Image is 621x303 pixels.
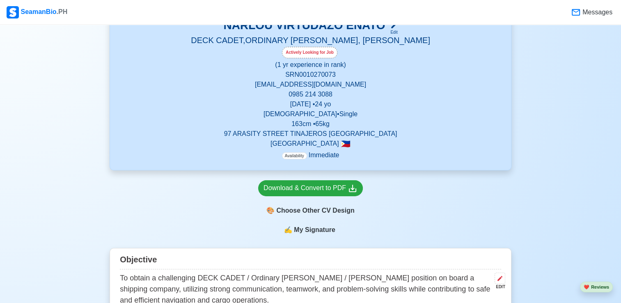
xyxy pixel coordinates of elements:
span: paint [266,206,275,216]
div: Download & Convert to PDF [264,183,357,193]
p: 0985 214 3088 [120,90,501,99]
div: Choose Other CV Design [258,203,363,218]
img: Logo [7,6,19,18]
div: Objective [120,252,501,269]
span: My Signature [292,225,337,235]
p: 97 ARASITY STREET TINAJEROS [GEOGRAPHIC_DATA] [120,129,501,139]
p: (1 yr experience in rank) [120,60,501,70]
a: Download & Convert to PDF [258,180,363,196]
span: .PH [57,8,68,15]
p: [EMAIL_ADDRESS][DOMAIN_NAME] [120,80,501,90]
div: Actively Looking for Job [282,47,337,58]
p: Immediate [282,150,339,160]
span: heart [584,285,589,289]
span: Availability [282,152,307,159]
h3: NARLOU VIRTUDAZO ENATO [223,18,385,35]
div: Edit [387,29,398,35]
h5: DECK CADET,ORDINARY [PERSON_NAME], [PERSON_NAME] [120,35,501,47]
p: [DATE] • 24 yo [120,99,501,109]
div: SeamanBio [7,6,67,18]
p: [GEOGRAPHIC_DATA] [120,139,501,149]
span: 🇵🇭 [341,140,351,148]
div: EDIT [491,284,505,290]
span: sign [284,225,292,235]
p: [DEMOGRAPHIC_DATA] • Single [120,109,501,119]
button: heartReviews [580,282,613,293]
p: SRN 0010270073 [120,70,501,80]
p: 163 cm • 65 kg [120,119,501,129]
span: Messages [581,7,612,17]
